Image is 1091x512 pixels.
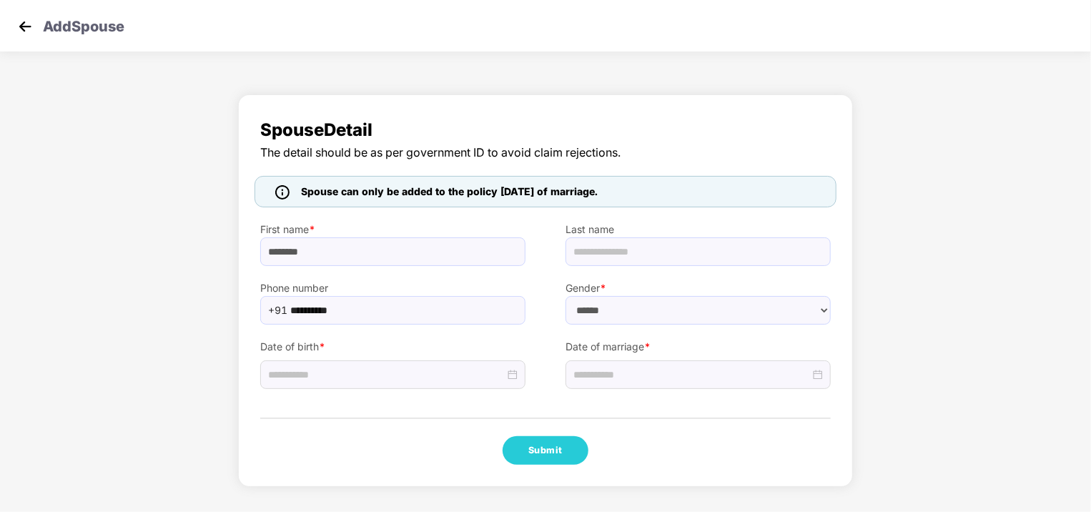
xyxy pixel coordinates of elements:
p: Add Spouse [43,16,124,33]
span: Spouse Detail [260,117,831,144]
img: icon [275,185,290,200]
label: Date of birth [260,339,525,355]
label: First name [260,222,525,237]
label: Date of marriage [566,339,831,355]
label: Last name [566,222,831,237]
button: Submit [503,436,588,465]
label: Phone number [260,280,525,296]
span: Spouse can only be added to the policy [DATE] of marriage. [301,184,598,200]
label: Gender [566,280,831,296]
span: The detail should be as per government ID to avoid claim rejections. [260,144,831,162]
img: svg+xml;base64,PHN2ZyB4bWxucz0iaHR0cDovL3d3dy53My5vcmcvMjAwMC9zdmciIHdpZHRoPSIzMCIgaGVpZ2h0PSIzMC... [14,16,36,37]
span: +91 [268,300,287,321]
